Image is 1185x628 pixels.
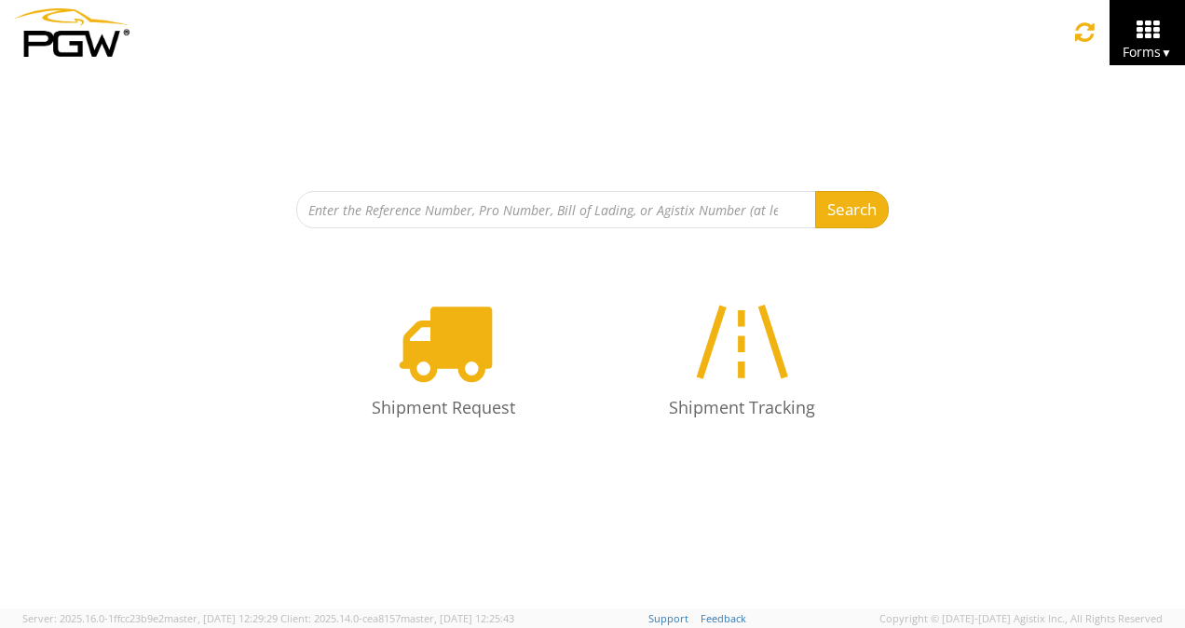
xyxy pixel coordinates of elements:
[815,191,889,228] button: Search
[22,611,278,625] span: Server: 2025.16.0-1ffcc23b9e2
[602,275,881,445] a: Shipment Tracking
[164,611,278,625] span: master, [DATE] 12:29:29
[322,399,565,417] h4: Shipment Request
[1123,43,1172,61] span: Forms
[296,191,816,228] input: Enter the Reference Number, Pro Number, Bill of Lading, or Agistix Number (at least 4 chars)
[401,611,514,625] span: master, [DATE] 12:25:43
[304,275,583,445] a: Shipment Request
[701,611,746,625] a: Feedback
[879,611,1163,626] span: Copyright © [DATE]-[DATE] Agistix Inc., All Rights Reserved
[14,8,129,57] img: pgw-form-logo-1aaa8060b1cc70fad034.png
[620,399,863,417] h4: Shipment Tracking
[648,611,688,625] a: Support
[280,611,514,625] span: Client: 2025.14.0-cea8157
[1161,45,1172,61] span: ▼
